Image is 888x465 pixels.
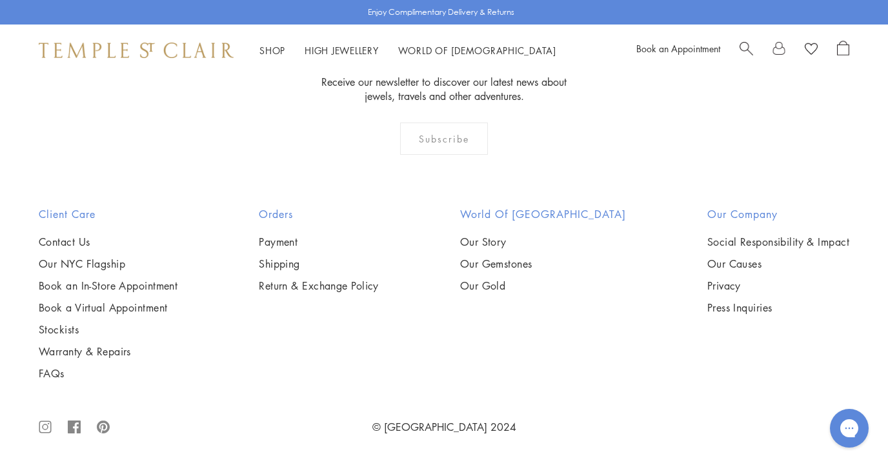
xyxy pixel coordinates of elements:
[368,6,514,19] p: Enjoy Complimentary Delivery & Returns
[707,279,849,293] a: Privacy
[259,235,379,249] a: Payment
[39,301,177,315] a: Book a Virtual Appointment
[400,123,489,155] div: Subscribe
[460,235,626,249] a: Our Story
[259,257,379,271] a: Shipping
[398,44,556,57] a: World of [DEMOGRAPHIC_DATA]World of [DEMOGRAPHIC_DATA]
[372,420,516,434] a: © [GEOGRAPHIC_DATA] 2024
[39,366,177,381] a: FAQs
[805,41,818,60] a: View Wishlist
[707,257,849,271] a: Our Causes
[259,206,379,222] h2: Orders
[305,44,379,57] a: High JewelleryHigh Jewellery
[259,43,556,59] nav: Main navigation
[39,344,177,359] a: Warranty & Repairs
[39,279,177,293] a: Book an In-Store Appointment
[39,235,177,249] a: Contact Us
[39,257,177,271] a: Our NYC Flagship
[39,43,234,58] img: Temple St. Clair
[39,322,177,337] a: Stockists
[314,75,575,103] p: Receive our newsletter to discover our latest news about jewels, travels and other adventures.
[460,279,626,293] a: Our Gold
[460,257,626,271] a: Our Gemstones
[39,206,177,222] h2: Client Care
[707,301,849,315] a: Press Inquiries
[636,42,720,55] a: Book an Appointment
[259,44,285,57] a: ShopShop
[707,235,849,249] a: Social Responsibility & Impact
[823,404,875,452] iframe: Gorgias live chat messenger
[740,41,753,60] a: Search
[259,279,379,293] a: Return & Exchange Policy
[837,41,849,60] a: Open Shopping Bag
[460,206,626,222] h2: World of [GEOGRAPHIC_DATA]
[707,206,849,222] h2: Our Company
